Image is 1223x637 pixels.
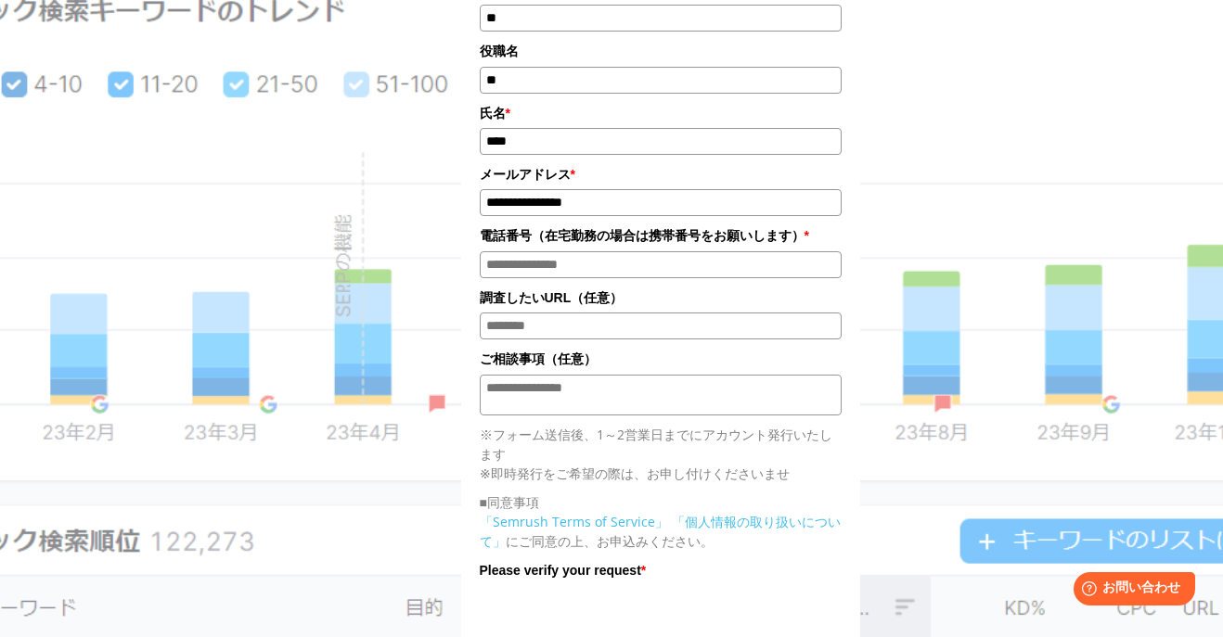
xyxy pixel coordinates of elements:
[480,513,841,550] a: 「個人情報の取り扱いについて」
[480,349,842,369] label: ご相談事項（任意）
[480,164,842,185] label: メールアドレス
[480,513,668,530] a: 「Semrush Terms of Service」
[480,225,842,246] label: 電話番号（在宅勤務の場合は携帯番号をお願いします）
[480,512,842,551] p: にご同意の上、お申込みください。
[480,287,842,308] label: 調査したいURL（任意）
[480,425,842,483] p: ※フォーム送信後、1～2営業日までにアカウント発行いたします ※即時発行をご希望の際は、お申し付けくださいませ
[480,560,842,580] label: Please verify your request
[480,492,842,512] p: ■同意事項
[480,41,842,61] label: 役職名
[1058,565,1203,617] iframe: Help widget launcher
[480,103,842,123] label: 氏名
